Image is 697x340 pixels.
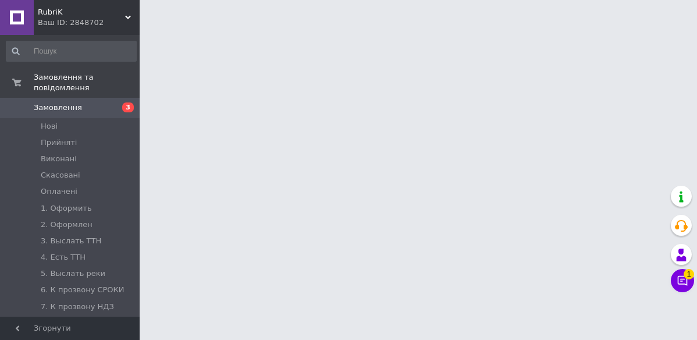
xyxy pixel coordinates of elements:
div: Ваш ID: 2848702 [38,17,140,28]
span: 4. Есть ТТН [41,252,86,263]
span: 7. К прозвону НДЗ [41,302,114,312]
span: 6. К прозвону СРОКИ [41,285,125,295]
span: Замовлення та повідомлення [34,72,140,93]
span: Нові [41,121,58,132]
span: Прийняті [41,137,77,148]
span: 3 [122,102,134,112]
span: Оплачені [41,186,77,197]
span: Скасовані [41,170,80,180]
span: 2. Оформлен [41,219,93,230]
button: Чат з покупцем1 [671,269,694,292]
span: 1. Оформить [41,203,92,214]
span: Виконані [41,154,77,164]
span: 1 [684,268,694,278]
span: RubriK [38,7,125,17]
input: Пошук [6,41,137,62]
span: 3. Выслать ТТН [41,236,101,246]
span: 5. Выслать реки [41,268,105,279]
span: Замовлення [34,102,82,113]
